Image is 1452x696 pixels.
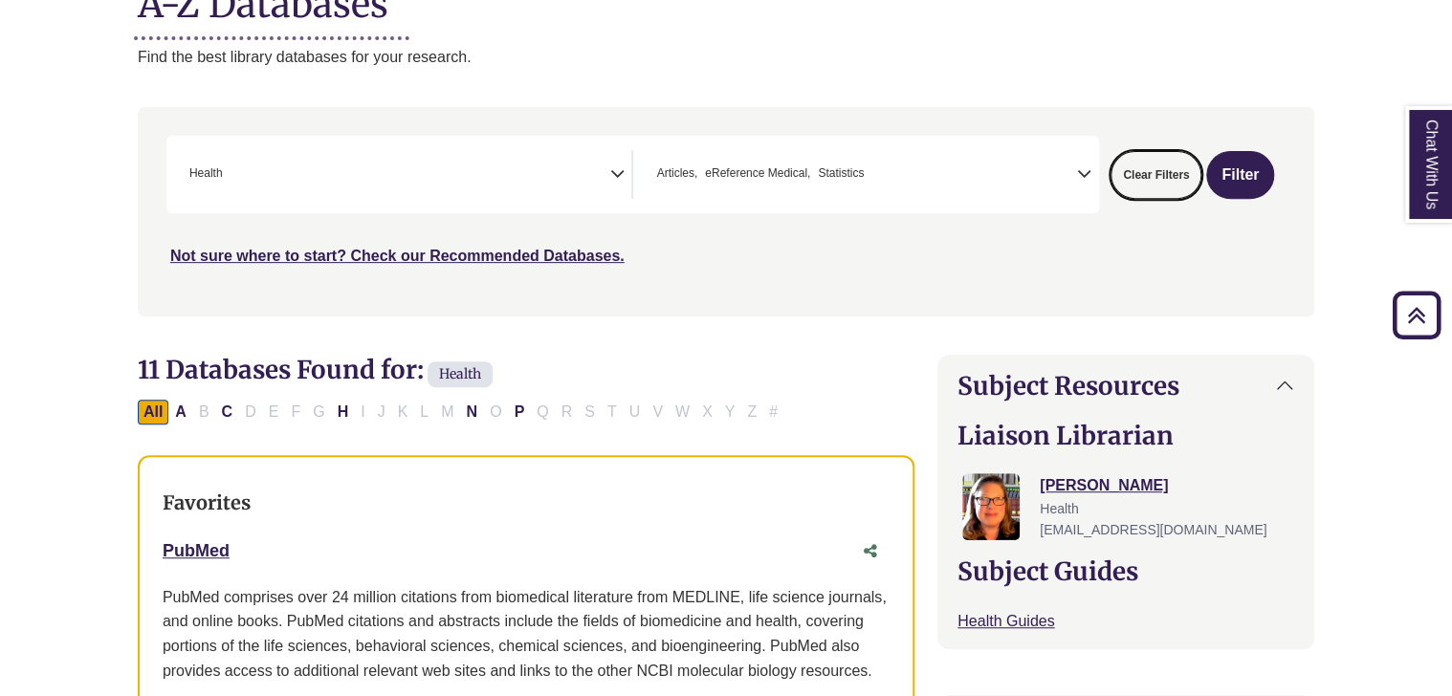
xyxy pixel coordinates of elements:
a: Health Guides [957,613,1054,629]
span: eReference Medical [705,164,810,183]
span: Health [428,361,493,387]
button: Submit for Search Results [1206,151,1274,199]
button: Filter Results H [332,400,355,424]
button: Filter Results P [509,400,531,424]
button: Clear Filters [1111,151,1201,199]
h2: Subject Guides [957,556,1294,586]
button: Subject Resources [938,356,1313,416]
textarea: Search [227,168,235,184]
img: Jessica Moore [962,473,1020,540]
button: Filter Results A [169,400,192,424]
span: Statistics [818,164,864,183]
span: Articles [656,164,697,183]
h3: Favorites [163,491,890,514]
span: Health [189,164,223,183]
li: Health [182,164,223,183]
textarea: Search [868,168,876,184]
a: PubMed [163,541,230,560]
p: PubMed comprises over 24 million citations from biomedical literature from MEDLINE, life science ... [163,585,890,683]
span: Health [1040,501,1078,516]
button: Filter Results N [460,400,483,424]
li: Articles [649,164,697,183]
a: Back to Top [1386,302,1447,328]
span: 11 Databases Found for: [138,354,424,385]
a: Not sure where to start? Check our Recommended Databases. [170,248,625,264]
h2: Liaison Librarian [957,421,1294,450]
nav: Search filters [138,107,1314,315]
button: All [138,400,168,424]
a: [PERSON_NAME] [1040,477,1168,493]
li: eReference Medical [697,164,810,183]
button: Filter Results C [216,400,239,424]
li: Statistics [810,164,864,183]
button: Share this database [851,533,890,570]
p: Find the best library databases for your research. [138,45,1314,70]
div: Alpha-list to filter by first letter of database name [138,402,785,419]
span: [EMAIL_ADDRESS][DOMAIN_NAME] [1040,522,1266,537]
